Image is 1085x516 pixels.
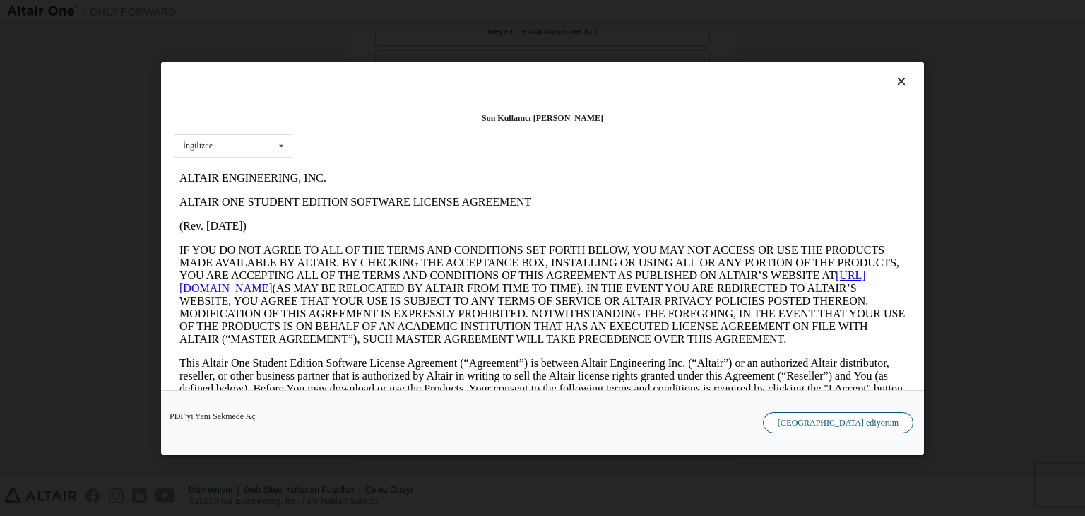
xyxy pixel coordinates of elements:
[6,191,732,242] p: This Altair One Student Edition Software License Agreement (“Agreement”) is between Altair Engine...
[6,6,732,18] p: ALTAIR ENGINEERING, INC.
[482,113,603,123] font: Son Kullanıcı [PERSON_NAME]
[170,412,256,421] a: PDF'yi Yeni Sekmede Aç
[6,78,732,180] p: IF YOU DO NOT AGREE TO ALL OF THE TERMS AND CONDITIONS SET FORTH BELOW, YOU MAY NOT ACCESS OR USE...
[170,411,256,421] font: PDF'yi Yeni Sekmede Aç
[6,30,732,42] p: ALTAIR ONE STUDENT EDITION SOFTWARE LICENSE AGREEMENT
[6,54,732,66] p: (Rev. [DATE])
[6,103,692,128] a: [URL][DOMAIN_NAME]
[183,141,213,151] font: İngilizce
[778,418,899,428] font: [GEOGRAPHIC_DATA] ediyorum
[763,412,913,433] button: [GEOGRAPHIC_DATA] ediyorum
